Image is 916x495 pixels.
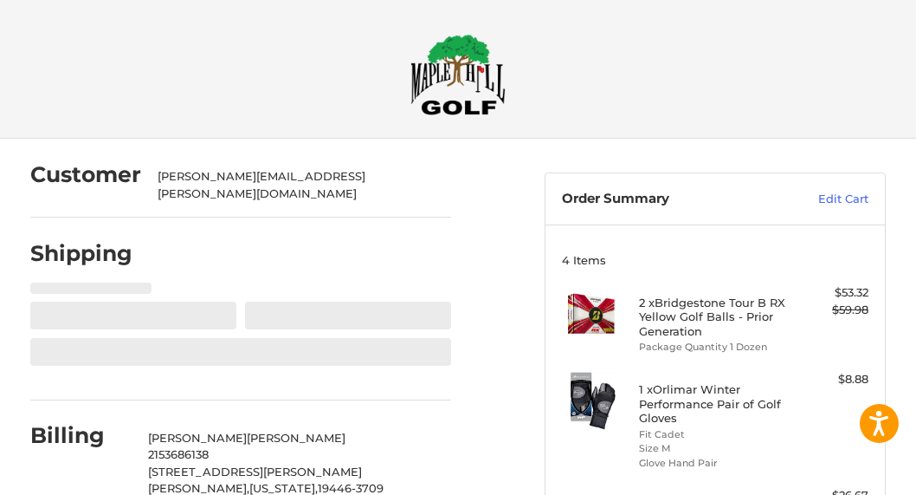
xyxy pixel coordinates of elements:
[562,191,771,208] h3: Order Summary
[148,431,247,445] span: [PERSON_NAME]
[792,371,868,388] div: $8.88
[247,431,345,445] span: [PERSON_NAME]
[148,447,209,461] span: 2153686138
[771,191,868,208] a: Edit Cart
[30,161,141,188] h2: Customer
[639,340,788,355] li: Package Quantity 1 Dozen
[30,240,132,267] h2: Shipping
[792,302,868,319] div: $59.98
[249,481,318,495] span: [US_STATE],
[148,481,249,495] span: [PERSON_NAME],
[410,34,506,115] img: Maple Hill Golf
[792,284,868,302] div: $53.32
[639,427,788,442] li: Fit Cadet
[158,168,434,202] div: [PERSON_NAME][EMAIL_ADDRESS][PERSON_NAME][DOMAIN_NAME]
[148,465,362,479] span: [STREET_ADDRESS][PERSON_NAME]
[562,253,868,267] h3: 4 Items
[639,296,788,338] h4: 2 x Bridgestone Tour B RX Yellow Golf Balls - Prior Generation
[30,422,132,449] h2: Billing
[639,382,788,425] h4: 1 x Orlimar Winter Performance Pair of Golf Gloves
